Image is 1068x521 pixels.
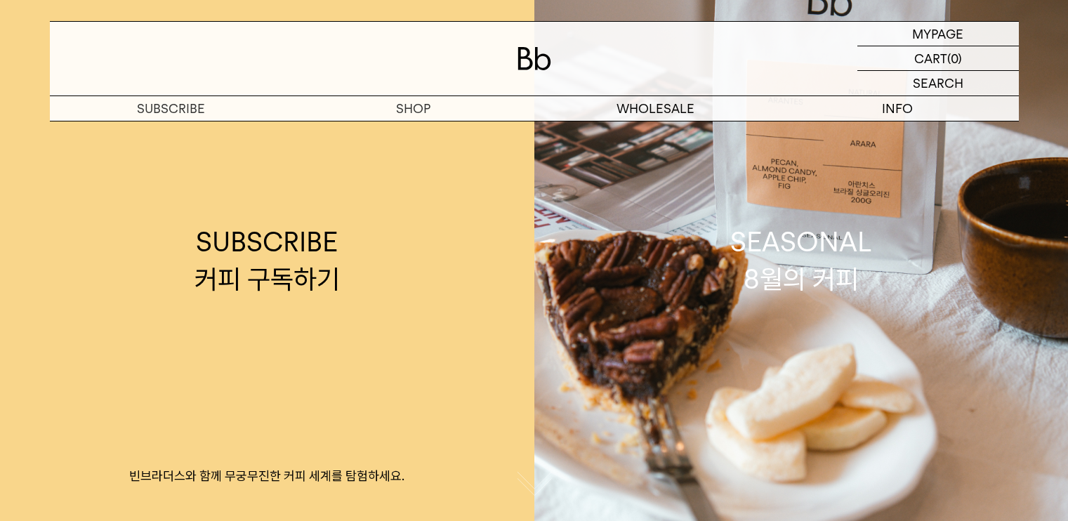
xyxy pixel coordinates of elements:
a: SUBSCRIBE [50,96,292,121]
p: (0) [947,46,962,70]
a: MYPAGE [857,22,1019,46]
div: SEASONAL 8월의 커피 [730,223,872,298]
p: INFO [777,96,1019,121]
p: MYPAGE [912,22,963,46]
p: CART [914,46,947,70]
img: 로고 [517,47,551,70]
p: WHOLESALE [534,96,777,121]
p: SEARCH [913,71,963,95]
div: SUBSCRIBE 커피 구독하기 [195,223,340,298]
a: SHOP [292,96,534,121]
a: CART (0) [857,46,1019,71]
